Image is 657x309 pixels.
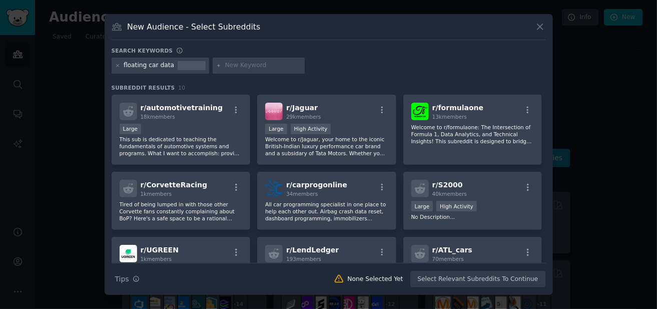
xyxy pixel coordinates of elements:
div: Large [265,124,287,134]
span: 10 [179,85,186,91]
div: Large [411,201,433,211]
span: r/ ATL_cars [432,246,472,254]
span: 29k members [286,114,321,120]
img: Jaguar [265,103,283,120]
span: Tips [115,274,129,284]
span: 1k members [141,256,172,262]
img: formulaone [411,103,429,120]
span: r/ Jaguar [286,104,318,112]
span: 34 members [286,191,318,197]
div: Large [120,124,142,134]
span: r/ UGREEN [141,246,179,254]
p: Welcome to r/formulaone: The Intersection of Formula 1, Data Analytics, and Technical Insights! T... [411,124,534,145]
span: r/ automotivetraining [141,104,223,112]
span: r/ S2000 [432,181,463,189]
p: All car programming specialist in one place to help each other out. Airbag crash data reset, dash... [265,201,388,222]
div: High Activity [436,201,477,211]
span: r/ CorvetteRacing [141,181,208,189]
span: Subreddit Results [112,84,175,91]
span: r/ formulaone [432,104,484,112]
p: Welcome to r/Jaguar, your home to the iconic British-Indian luxury performance car brand and a su... [265,136,388,157]
span: r/ carprogonline [286,181,347,189]
span: r/ LendLedger [286,246,339,254]
img: UGREEN [120,245,137,262]
h3: New Audience - Select Subreddits [127,22,260,32]
p: No Description... [411,213,534,220]
p: Tired of being lumped in with those other Corvette fans constantly complaining about BoP? Here's ... [120,201,243,222]
input: New Keyword [225,61,301,70]
span: 1k members [141,191,172,197]
div: None Selected Yet [348,275,403,284]
div: High Activity [291,124,331,134]
div: floating car data [124,61,174,70]
span: 18k members [141,114,175,120]
span: 193 members [286,256,321,262]
span: 13k members [432,114,467,120]
img: carprogonline [265,180,283,197]
h3: Search keywords [112,47,173,54]
span: 40k members [432,191,467,197]
button: Tips [112,270,143,288]
p: This sub is dedicated to teaching the fundamentals of automotive systems and programs. What I wan... [120,136,243,157]
span: 70 members [432,256,464,262]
